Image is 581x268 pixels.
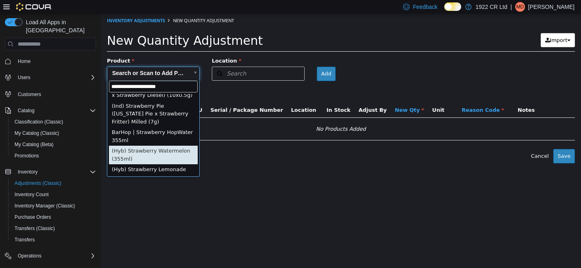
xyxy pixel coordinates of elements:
span: Inventory Count [15,191,49,198]
p: 1922 CR Ltd [476,2,508,12]
a: Promotions [11,151,42,161]
span: Classification (Classic) [11,117,96,127]
span: MD [516,2,524,12]
button: Classification (Classic) [8,116,99,128]
span: Transfers (Classic) [15,225,55,232]
button: Transfers (Classic) [8,223,99,234]
button: Users [15,73,33,82]
button: Purchase Orders [8,211,99,223]
button: Inventory [2,166,99,178]
button: Transfers [8,234,99,245]
a: Purchase Orders [11,212,54,222]
span: Feedback [413,3,437,11]
div: (Ind) Strawberry Pie ([US_STATE] Pie x Strawberry Fritter) Milled (7g) [8,88,97,114]
button: Inventory Count [8,189,99,200]
button: My Catalog (Classic) [8,128,99,139]
a: Transfers (Classic) [11,224,58,233]
span: Load All Apps in [GEOGRAPHIC_DATA] [23,18,96,34]
button: Home [2,55,99,67]
img: Cova [16,3,52,11]
span: Adjustments (Classic) [15,180,61,186]
span: Adjustments (Classic) [11,178,96,188]
span: Purchase Orders [11,212,96,222]
span: My Catalog (Classic) [15,130,59,136]
span: Transfers (Classic) [11,224,96,233]
span: Inventory Count [11,190,96,199]
button: Adjustments (Classic) [8,178,99,189]
span: Purchase Orders [15,214,51,220]
div: (Hyb) Strawberry Lemonade (355ml) [8,151,97,170]
span: Customers [18,91,41,98]
span: My Catalog (Classic) [11,128,96,138]
span: Inventory [15,167,96,177]
a: Customers [15,90,44,99]
input: Dark Mode [444,2,461,11]
a: Inventory Manager (Classic) [11,201,78,211]
span: Users [18,74,30,81]
a: Inventory Count [11,190,52,199]
a: My Catalog (Beta) [11,140,57,149]
a: My Catalog (Classic) [11,128,63,138]
span: My Catalog (Beta) [15,141,54,148]
span: Home [15,56,96,66]
button: My Catalog (Beta) [8,139,99,150]
p: | [510,2,512,12]
a: Adjustments (Classic) [11,178,65,188]
button: Customers [2,88,99,100]
span: Customers [15,89,96,99]
span: Inventory Manager (Classic) [15,203,75,209]
span: Promotions [11,151,96,161]
p: [PERSON_NAME] [528,2,575,12]
a: Transfers [11,235,38,245]
span: Inventory Manager (Classic) [11,201,96,211]
div: Mike Dunn [515,2,525,12]
button: Inventory Manager (Classic) [8,200,99,211]
span: Classification (Classic) [15,119,63,125]
button: Inventory [15,167,41,177]
span: Inventory [18,169,38,175]
button: Catalog [2,105,99,116]
span: Transfers [11,235,96,245]
div: BarHop | Strawberry HopWater 355ml [8,114,97,132]
span: Users [15,73,96,82]
span: My Catalog (Beta) [11,140,96,149]
span: Catalog [15,106,96,115]
button: Catalog [15,106,38,115]
a: Classification (Classic) [11,117,67,127]
button: Users [2,72,99,83]
button: Operations [2,250,99,262]
div: (Hyb) Strawberry Watermelon (355ml) [8,132,97,151]
button: Operations [15,251,45,261]
button: Promotions [8,150,99,161]
span: Promotions [15,153,39,159]
a: Home [15,57,34,66]
span: Operations [15,251,96,261]
span: Operations [18,253,42,259]
span: Catalog [18,107,34,114]
span: Home [18,58,31,65]
span: Transfers [15,237,35,243]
